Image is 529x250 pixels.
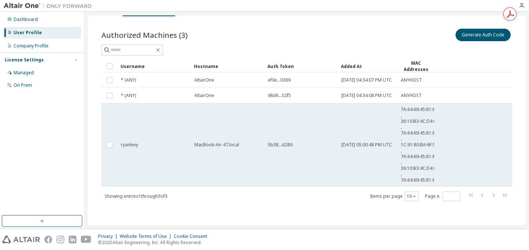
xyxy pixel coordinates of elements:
span: [DATE] 05:00:48 PM UTC [341,142,392,148]
span: Items per page [370,192,418,201]
img: altair_logo.svg [2,236,40,243]
div: Auth Token [267,60,335,72]
div: Username [120,60,188,72]
div: On Prem [14,82,32,88]
div: Privacy [98,233,120,239]
span: ANYHOST [401,93,422,99]
img: Altair One [4,2,96,10]
span: ef0e...0389 [268,77,291,83]
div: License Settings [5,57,44,63]
div: Company Profile [14,43,48,49]
img: facebook.svg [44,236,52,243]
span: 7A:64:69:45:81:6F , 36:10:B3:4C:D4:04 , 7A:64:69:45:81:8E , 1C:91:80:BA:6F:56 , 7A:64:69:45:81:8F... [401,107,439,183]
div: Cookie Consent [174,233,212,239]
span: [DATE] 04:34:08 PM UTC [341,93,392,99]
span: AltairOne [194,93,214,99]
span: Authorized Machines (3) [101,30,188,40]
span: MacBook-Air-47.local [194,142,239,148]
div: Managed [14,70,34,76]
span: * (ANY) [121,93,136,99]
img: linkedin.svg [69,236,76,243]
div: Added At [341,60,395,72]
span: Page n. [425,192,460,201]
img: youtube.svg [81,236,91,243]
img: instagram.svg [57,236,64,243]
span: 5b38...d289 [268,142,292,148]
span: AltairOne [194,77,214,83]
span: [DATE] 04:34:07 PM UTC [341,77,392,83]
button: 10 [407,193,417,199]
div: Website Terms of Use [120,233,174,239]
div: Dashboard [14,17,38,22]
span: 98d6...52f5 [268,93,291,99]
button: Generate Auth Code [456,29,511,41]
div: Hostname [194,60,262,72]
div: User Profile [14,30,42,36]
p: © 2025 Altair Engineering, Inc. All Rights Reserved. [98,239,212,246]
span: * (ANY) [121,77,136,83]
span: ryanlevy [121,142,138,148]
span: ANYHOST [401,77,422,83]
div: MAC Addresses [400,60,431,72]
span: Showing entries 1 through 3 of 3 [105,193,168,199]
